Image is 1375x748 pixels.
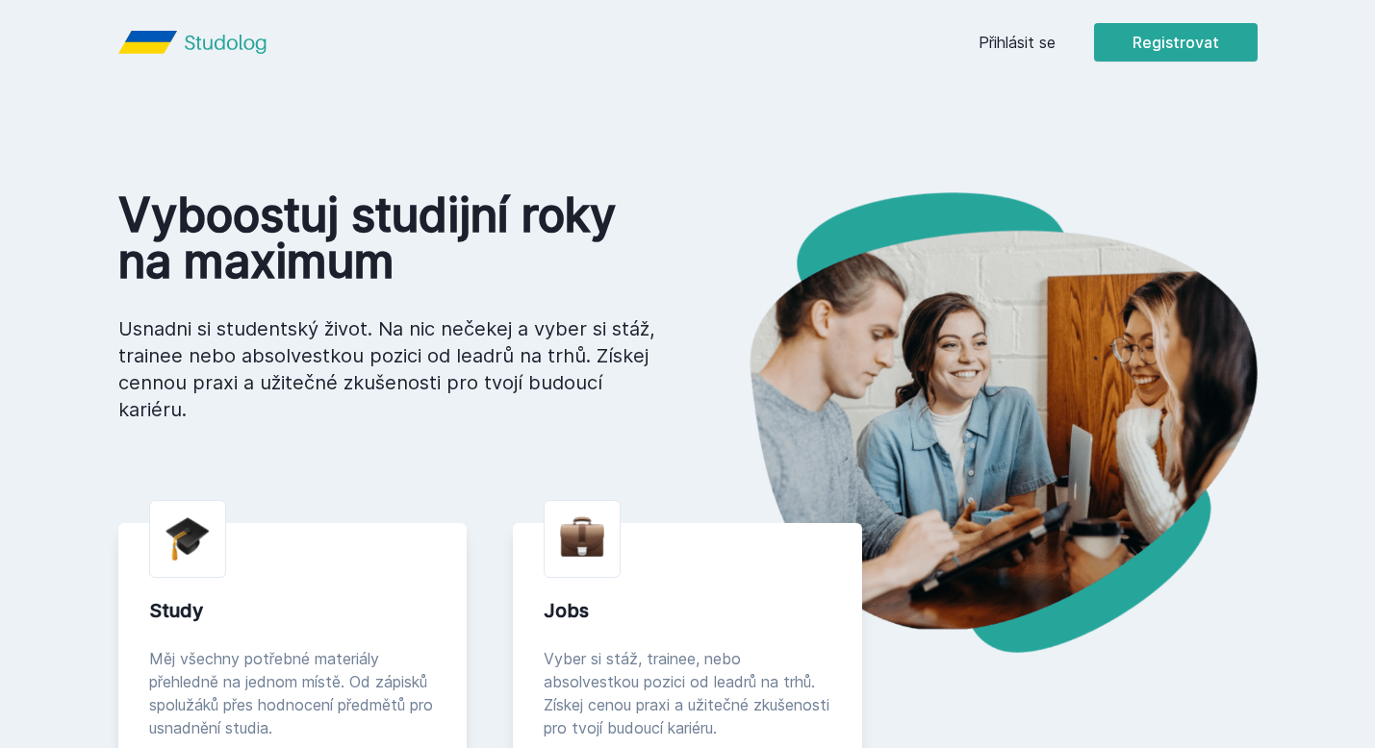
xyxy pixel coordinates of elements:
[688,192,1258,653] img: hero.png
[544,647,831,739] div: Vyber si stáž, trainee, nebo absolvestkou pozici od leadrů na trhů. Získej cenou praxi a užitečné...
[118,192,657,285] h1: Vyboostuj studijní roky na maximum
[118,315,657,423] p: Usnadni si studentský život. Na nic nečekej a vyber si stáž, trainee nebo absolvestkou pozici od ...
[166,516,210,561] img: graduation-cap.png
[979,31,1056,54] a: Přihlásit se
[560,512,604,561] img: briefcase.png
[149,597,437,624] div: Study
[149,647,437,739] div: Měj všechny potřebné materiály přehledně na jednom místě. Od zápisků spolužáků přes hodnocení pře...
[1094,23,1258,62] button: Registrovat
[544,597,831,624] div: Jobs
